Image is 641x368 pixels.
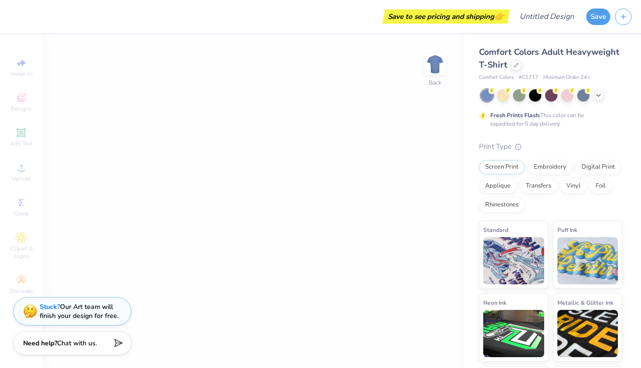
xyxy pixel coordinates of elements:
[483,298,506,308] span: Neon Ink
[543,74,590,82] span: Minimum Order: 24 +
[586,9,610,25] button: Save
[479,46,619,70] span: Comfort Colors Adult Heavyweight T-Shirt
[479,141,622,152] div: Print Type
[40,302,60,311] strong: Stuck?
[479,160,525,174] div: Screen Print
[512,7,581,26] input: Untitled Design
[494,10,504,22] span: 👉
[483,225,508,235] span: Standard
[557,298,613,308] span: Metallic & Glitter Ink
[519,74,538,82] span: # C1717
[557,237,618,284] img: Puff Ink
[490,111,540,119] strong: Fresh Prints Flash:
[483,237,544,284] img: Standard
[479,198,525,212] div: Rhinestones
[575,160,621,174] div: Digital Print
[590,179,612,193] div: Foil
[429,78,441,87] div: Back
[479,179,517,193] div: Applique
[479,74,514,82] span: Comfort Colors
[40,302,119,320] div: Our Art team will finish your design for free.
[426,55,444,74] img: Back
[557,310,618,357] img: Metallic & Glitter Ink
[483,310,544,357] img: Neon Ink
[557,225,577,235] span: Puff Ink
[57,339,97,348] span: Chat with us.
[385,9,507,24] div: Save to see pricing and shipping
[520,179,557,193] div: Transfers
[490,111,607,128] div: This color can be expedited for 5 day delivery.
[528,160,573,174] div: Embroidery
[23,339,57,348] strong: Need help?
[560,179,587,193] div: Vinyl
